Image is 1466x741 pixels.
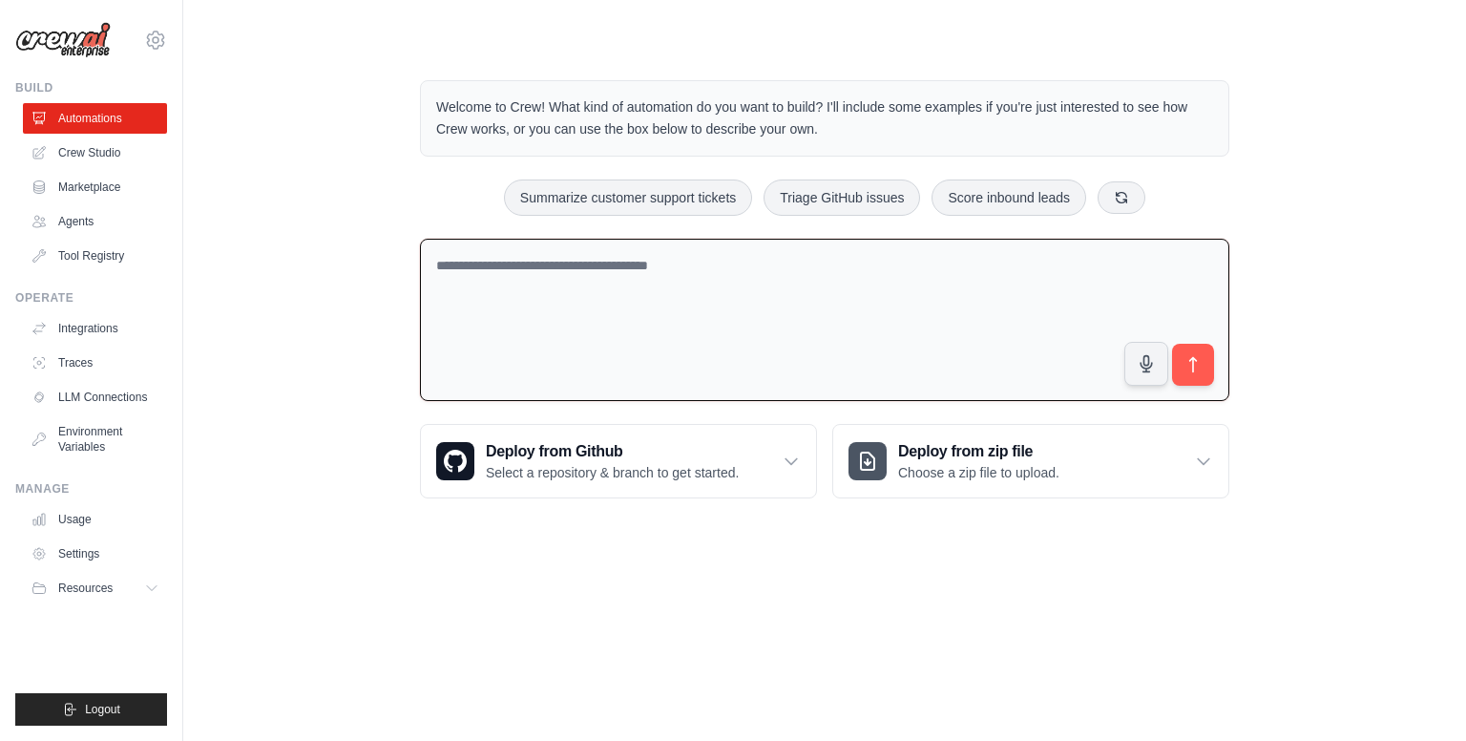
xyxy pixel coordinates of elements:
h3: Deploy from zip file [898,440,1059,463]
a: Environment Variables [23,416,167,462]
p: Welcome to Crew! What kind of automation do you want to build? I'll include some examples if you'... [436,96,1213,140]
div: Build [15,80,167,95]
a: Settings [23,539,167,569]
a: Marketplace [23,172,167,202]
span: Logout [85,702,120,717]
h3: Deploy from Github [486,440,739,463]
button: Score inbound leads [932,180,1086,216]
p: Choose a zip file to upload. [898,463,1059,482]
span: Resources [58,581,113,596]
img: Logo [15,22,111,58]
a: Automations [23,103,167,134]
a: Agents [23,206,167,237]
a: Traces [23,348,167,378]
p: Select a repository & branch to get started. [486,463,739,482]
button: Triage GitHub issues [764,180,920,216]
a: Crew Studio [23,138,167,168]
a: LLM Connections [23,382,167,413]
button: Resources [23,573,167,603]
button: Logout [15,693,167,726]
a: Tool Registry [23,241,167,271]
div: Operate [15,290,167,306]
a: Usage [23,504,167,535]
a: Integrations [23,313,167,344]
button: Summarize customer support tickets [504,180,752,216]
div: Manage [15,481,167,497]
